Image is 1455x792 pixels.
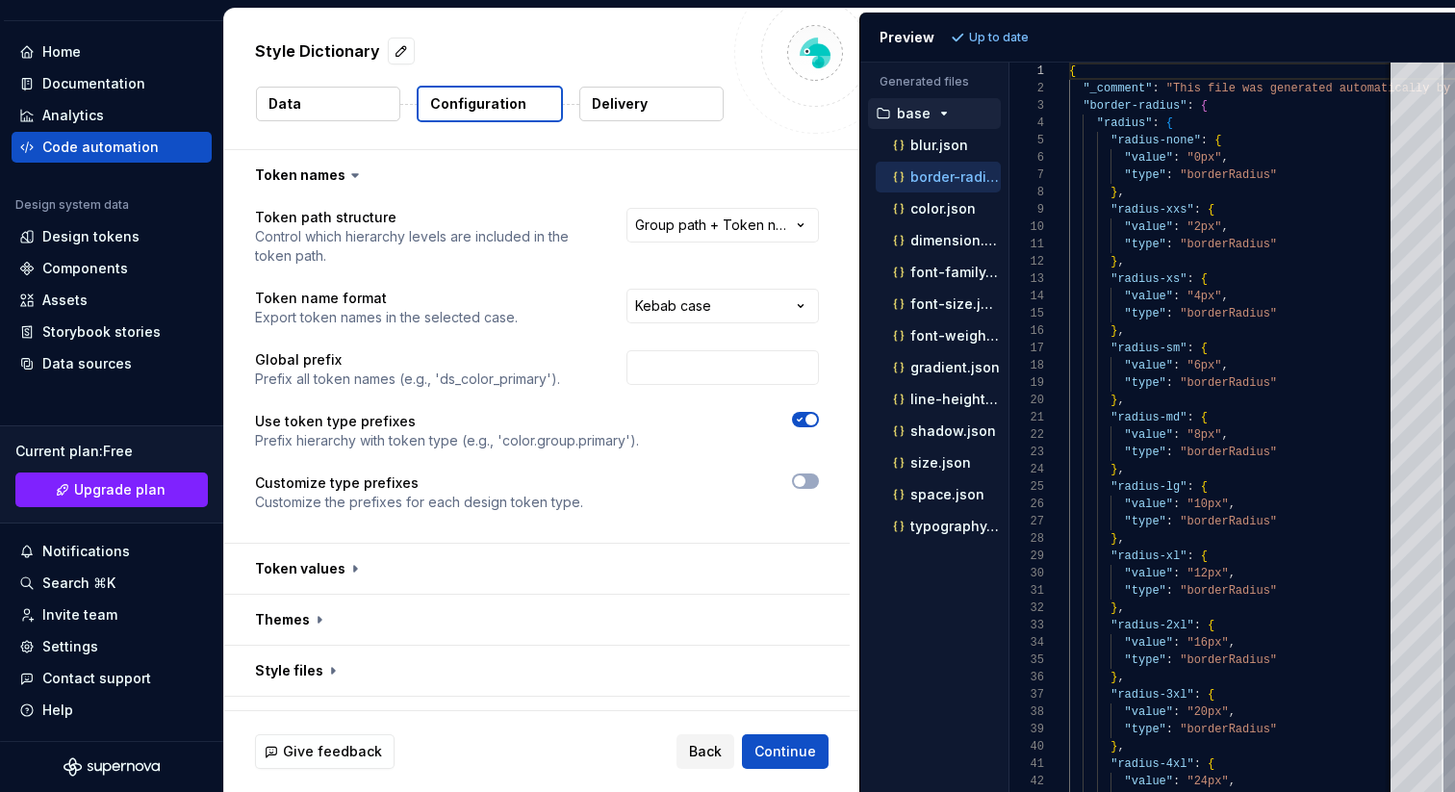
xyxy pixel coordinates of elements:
button: typography.json [876,516,1001,537]
span: "radius-sm" [1110,342,1187,355]
p: Token path structure [255,208,592,227]
span: , [1228,567,1235,580]
button: Give feedback [255,734,395,769]
span: "type" [1124,168,1165,182]
span: "borderRadius" [1180,376,1277,390]
span: "value" [1124,290,1172,303]
span: , [1117,740,1124,754]
span: : [1173,220,1180,234]
p: Data [268,94,301,114]
span: } [1110,463,1117,476]
div: Search ⌘K [42,574,115,593]
span: , [1221,220,1228,234]
p: Export token names in the selected case. [255,308,518,327]
span: : [1173,359,1180,372]
button: Data [256,87,400,121]
span: : [1165,723,1172,736]
span: "radius-2xl" [1110,619,1193,632]
p: Prefix hierarchy with token type (e.g., 'color.group.primary'). [255,431,639,450]
div: 1 [1009,63,1044,80]
span: , [1228,775,1235,788]
button: Delivery [579,87,724,121]
div: Code automation [42,138,159,157]
span: "0px" [1187,151,1221,165]
div: 41 [1009,755,1044,773]
div: 34 [1009,634,1044,651]
button: line-height.json [876,389,1001,410]
div: 6 [1009,149,1044,166]
div: Preview [880,28,934,47]
span: "value" [1124,498,1172,511]
div: 26 [1009,496,1044,513]
p: Token name format [255,289,518,308]
span: , [1117,463,1124,476]
span: , [1221,151,1228,165]
span: } [1110,186,1117,199]
p: Generated files [880,74,989,89]
span: { [1165,116,1172,130]
span: : [1173,567,1180,580]
span: "radius-xl" [1110,549,1187,563]
span: : [1193,688,1200,702]
p: Prefix all token names (e.g., 'ds_color_primary'). [255,370,560,389]
button: Help [12,695,212,726]
span: : [1193,757,1200,771]
div: 18 [1009,357,1044,374]
span: : [1193,203,1200,217]
button: Configuration [417,86,563,122]
svg: Supernova Logo [64,757,160,777]
a: Documentation [12,68,212,99]
div: 42 [1009,773,1044,790]
div: Help [42,701,73,720]
p: blur.json [910,138,968,153]
span: , [1228,636,1235,650]
p: Global prefix [255,350,560,370]
span: "borderRadius" [1180,653,1277,667]
span: "type" [1124,307,1165,320]
div: Settings [42,637,98,656]
a: Assets [12,285,212,316]
span: : [1165,376,1172,390]
span: : [1187,549,1193,563]
div: 3 [1009,97,1044,115]
span: : [1165,515,1172,528]
span: } [1110,394,1117,407]
div: 27 [1009,513,1044,530]
span: "value" [1124,359,1172,372]
span: } [1110,324,1117,338]
p: Control which hierarchy levels are included in the token path. [255,227,592,266]
button: space.json [876,484,1001,505]
span: { [1200,549,1207,563]
button: Contact support [12,663,212,694]
span: "20px" [1187,705,1228,719]
div: 15 [1009,305,1044,322]
div: Analytics [42,106,104,125]
button: Continue [742,734,829,769]
div: 16 [1009,322,1044,340]
span: { [1200,99,1207,113]
p: font-weight.json [910,328,1001,344]
div: 11 [1009,236,1044,253]
span: , [1221,290,1228,303]
span: Continue [754,742,816,761]
span: "radius-xs" [1110,272,1187,286]
span: "10px" [1187,498,1228,511]
a: Code automation [12,132,212,163]
a: Analytics [12,100,212,131]
span: : [1165,238,1172,251]
span: : [1173,636,1180,650]
div: 25 [1009,478,1044,496]
span: : [1193,619,1200,632]
p: Delivery [592,94,648,114]
span: "type" [1124,238,1165,251]
span: { [1200,480,1207,494]
span: "type" [1124,515,1165,528]
button: blur.json [876,135,1001,156]
span: { [1208,688,1214,702]
div: Contact support [42,669,151,688]
div: 2 [1009,80,1044,97]
span: } [1110,255,1117,268]
span: "24px" [1187,775,1228,788]
span: "borderRadius" [1180,168,1277,182]
div: 22 [1009,426,1044,444]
